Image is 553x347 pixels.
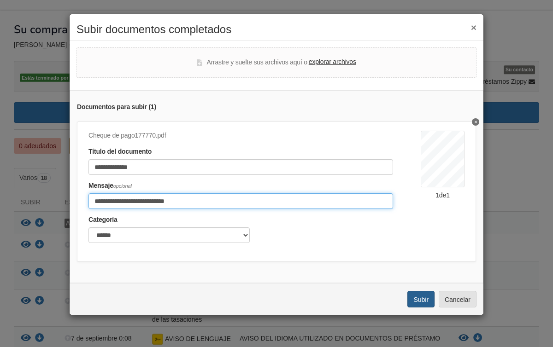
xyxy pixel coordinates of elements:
font: explorar archivos [309,58,356,65]
font: ) [154,103,156,110]
font: Categoría [88,216,118,223]
font: de [439,191,447,199]
select: Categoría [88,227,250,243]
font: 1 [151,103,154,110]
input: Título del documento [88,159,393,175]
font: opcional [113,183,132,189]
font: 1 [435,191,439,199]
font: 1 [446,191,450,199]
font: Cheque de pago177770.pdf [88,132,166,139]
font: Subir [413,296,429,303]
font: Subir documentos completados [76,23,231,35]
input: Incluya cualquier comentario sobre este documento. [88,193,393,209]
font: Título del documento [88,148,152,155]
font: Mensaje [88,182,113,189]
button: × [471,23,477,32]
button: Subir [407,291,435,307]
font: Arrastre y suelte sus archivos aquí o [207,58,307,66]
button: Cancelar [439,291,477,307]
button: Eliminar cheque de pago177770 [472,118,479,126]
font: Documentos para subir ( [77,103,151,110]
font: Cancelar [445,296,471,303]
font: × [471,22,477,33]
